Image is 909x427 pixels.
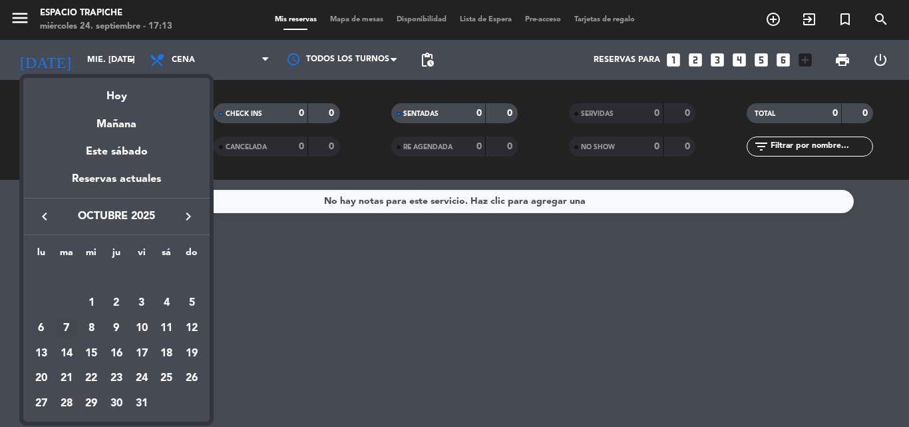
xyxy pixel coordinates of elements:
[130,367,153,390] div: 24
[105,342,128,365] div: 16
[179,366,204,392] td: 26 de octubre de 2025
[79,245,104,266] th: miércoles
[176,208,200,225] button: keyboard_arrow_right
[30,317,53,340] div: 6
[80,317,102,340] div: 8
[54,366,79,392] td: 21 de octubre de 2025
[129,366,154,392] td: 24 de octubre de 2025
[54,245,79,266] th: martes
[29,366,54,392] td: 20 de octubre de 2025
[80,367,102,390] div: 22
[79,391,104,416] td: 29 de octubre de 2025
[29,391,54,416] td: 27 de octubre de 2025
[129,245,154,266] th: viernes
[180,209,196,224] i: keyboard_arrow_right
[29,341,54,366] td: 13 de octubre de 2025
[29,266,204,291] td: OCT.
[155,292,178,314] div: 4
[129,341,154,366] td: 17 de octubre de 2025
[80,392,102,415] div: 29
[30,342,53,365] div: 13
[55,367,78,390] div: 21
[30,367,53,390] div: 20
[55,392,78,415] div: 28
[180,317,203,340] div: 12
[129,291,154,316] td: 3 de octubre de 2025
[54,391,79,416] td: 28 de octubre de 2025
[179,341,204,366] td: 19 de octubre de 2025
[130,292,153,314] div: 3
[155,342,178,365] div: 18
[130,317,153,340] div: 10
[180,367,203,390] div: 26
[105,317,128,340] div: 9
[130,392,153,415] div: 31
[154,316,180,341] td: 11 de octubre de 2025
[55,342,78,365] div: 14
[54,341,79,366] td: 14 de octubre de 2025
[130,342,153,365] div: 17
[104,366,129,392] td: 23 de octubre de 2025
[33,208,57,225] button: keyboard_arrow_left
[23,171,210,198] div: Reservas actuales
[154,291,180,316] td: 4 de octubre de 2025
[129,391,154,416] td: 31 de octubre de 2025
[104,391,129,416] td: 30 de octubre de 2025
[105,392,128,415] div: 30
[79,366,104,392] td: 22 de octubre de 2025
[57,208,176,225] span: octubre 2025
[105,367,128,390] div: 23
[104,316,129,341] td: 9 de octubre de 2025
[54,316,79,341] td: 7 de octubre de 2025
[180,292,203,314] div: 5
[179,291,204,316] td: 5 de octubre de 2025
[23,78,210,105] div: Hoy
[104,291,129,316] td: 2 de octubre de 2025
[180,342,203,365] div: 19
[154,245,180,266] th: sábado
[79,291,104,316] td: 1 de octubre de 2025
[23,133,210,171] div: Este sábado
[104,341,129,366] td: 16 de octubre de 2025
[129,316,154,341] td: 10 de octubre de 2025
[155,317,178,340] div: 11
[179,245,204,266] th: domingo
[154,366,180,392] td: 25 de octubre de 2025
[29,316,54,341] td: 6 de octubre de 2025
[55,317,78,340] div: 7
[23,106,210,133] div: Mañana
[80,292,102,314] div: 1
[29,245,54,266] th: lunes
[79,316,104,341] td: 8 de octubre de 2025
[79,341,104,366] td: 15 de octubre de 2025
[179,316,204,341] td: 12 de octubre de 2025
[154,341,180,366] td: 18 de octubre de 2025
[30,392,53,415] div: 27
[105,292,128,314] div: 2
[155,367,178,390] div: 25
[104,245,129,266] th: jueves
[37,209,53,224] i: keyboard_arrow_left
[80,342,102,365] div: 15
